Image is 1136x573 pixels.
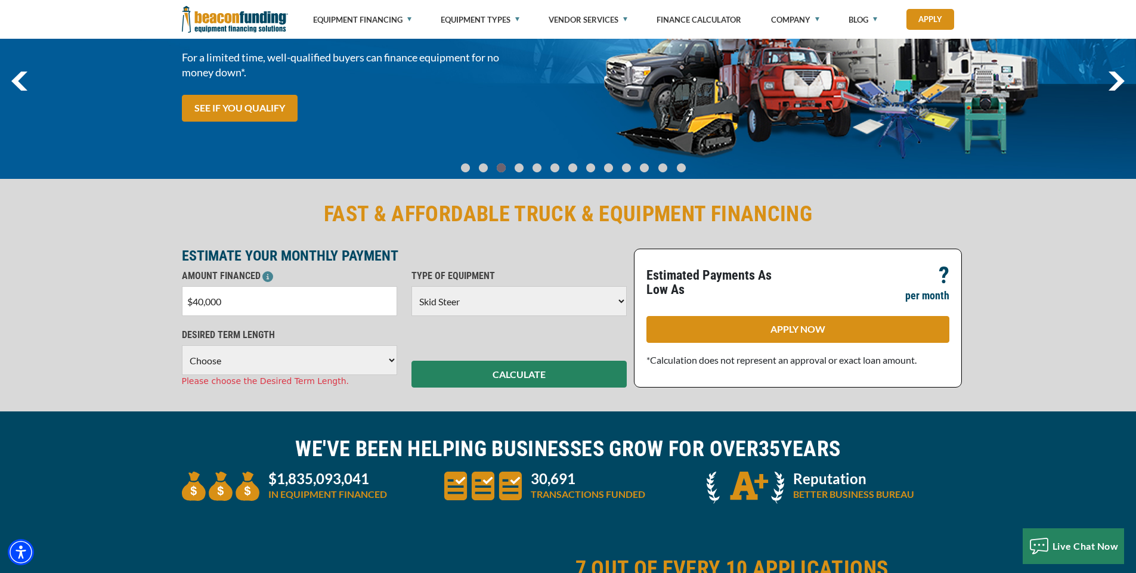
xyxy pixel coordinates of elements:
[411,361,627,388] button: CALCULATE
[530,163,544,173] a: Go To Slide 4
[182,375,397,388] div: Please choose the Desired Term Length.
[655,163,670,173] a: Go To Slide 11
[583,163,598,173] a: Go To Slide 7
[674,163,689,173] a: Go To Slide 12
[637,163,652,173] a: Go To Slide 10
[11,72,27,91] img: Left Navigator
[182,435,955,463] h2: WE'VE BEEN HELPING BUSINESSES GROW FOR OVER YEARS
[565,163,580,173] a: Go To Slide 6
[1053,540,1119,552] span: Live Chat Now
[646,354,917,366] span: *Calculation does not represent an approval or exact loan amount.
[793,472,914,486] p: Reputation
[707,472,784,504] img: A + icon
[531,472,645,486] p: 30,691
[906,9,954,30] a: Apply
[268,487,387,501] p: IN EQUIPMENT FINANCED
[531,487,645,501] p: TRANSACTIONS FUNDED
[1023,528,1125,564] button: Live Chat Now
[182,249,627,263] p: ESTIMATE YOUR MONTHLY PAYMENT
[11,72,27,91] a: previous
[759,436,781,462] span: 35
[939,268,949,283] p: ?
[476,163,490,173] a: Go To Slide 1
[182,472,259,501] img: three money bags to convey large amount of equipment financed
[182,50,561,80] span: For a limited time, well-qualified buyers can finance equipment for no money down*.
[411,269,627,283] p: TYPE OF EQUIPMENT
[905,289,949,303] p: per month
[182,286,397,316] input: $
[547,163,562,173] a: Go To Slide 5
[444,472,522,500] img: three document icons to convery large amount of transactions funded
[182,269,397,283] p: AMOUNT FINANCED
[646,268,791,297] p: Estimated Payments As Low As
[619,163,633,173] a: Go To Slide 9
[182,95,298,122] a: SEE IF YOU QUALIFY
[512,163,526,173] a: Go To Slide 3
[458,163,472,173] a: Go To Slide 0
[182,328,397,342] p: DESIRED TERM LENGTH
[646,316,949,343] a: APPLY NOW
[1108,72,1125,91] img: Right Navigator
[601,163,615,173] a: Go To Slide 8
[268,472,387,486] p: $1,835,093,041
[8,539,34,565] div: Accessibility Menu
[1108,72,1125,91] a: next
[182,200,955,228] h2: FAST & AFFORDABLE TRUCK & EQUIPMENT FINANCING
[494,163,508,173] a: Go To Slide 2
[793,487,914,501] p: BETTER BUSINESS BUREAU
